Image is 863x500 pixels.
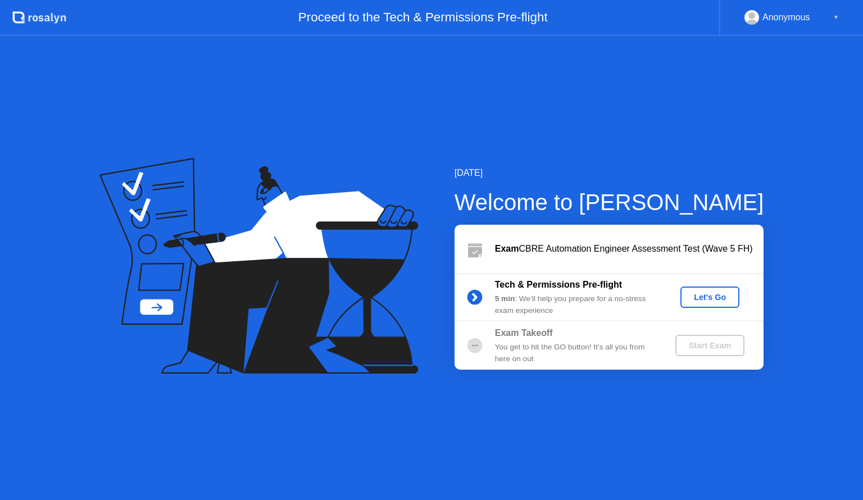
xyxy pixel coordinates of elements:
div: Welcome to [PERSON_NAME] [455,185,764,219]
b: Tech & Permissions Pre-flight [495,280,622,289]
div: Start Exam [680,341,740,350]
b: Exam [495,244,519,253]
div: Anonymous [762,10,810,25]
div: CBRE Automation Engineer Assessment Test (Wave 5 FH) [495,242,764,256]
div: ▼ [833,10,839,25]
div: : We’ll help you prepare for a no-stress exam experience [495,293,657,316]
b: Exam Takeoff [495,328,553,338]
button: Start Exam [675,335,744,356]
div: You get to hit the GO button! It’s all you from here on out [495,342,657,365]
b: 5 min [495,294,515,303]
button: Let's Go [680,287,739,308]
div: Let's Go [685,293,735,302]
div: [DATE] [455,166,764,180]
